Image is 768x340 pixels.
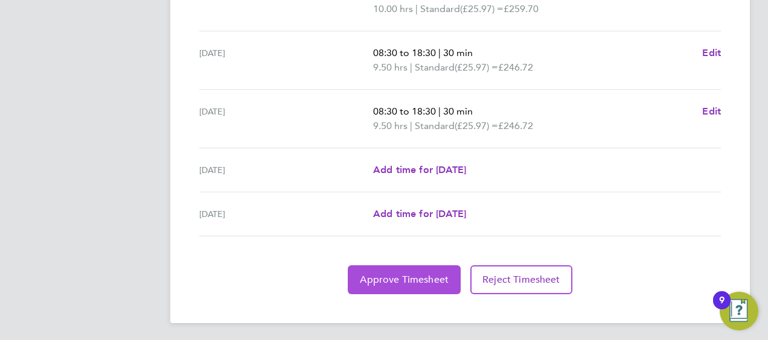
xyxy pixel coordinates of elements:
[702,46,721,60] a: Edit
[373,163,466,177] a: Add time for [DATE]
[410,120,412,131] span: |
[373,208,466,219] span: Add time for [DATE]
[373,207,466,221] a: Add time for [DATE]
[504,3,539,14] span: £259.70
[373,105,436,117] span: 08:30 to 18:30
[199,207,373,221] div: [DATE]
[460,3,504,14] span: (£25.97) =
[482,274,560,286] span: Reject Timesheet
[360,274,449,286] span: Approve Timesheet
[719,300,725,316] div: 9
[720,292,758,330] button: Open Resource Center, 9 new notifications
[199,46,373,75] div: [DATE]
[438,47,441,58] span: |
[373,120,408,131] span: 9.50 hrs
[373,61,408,73] span: 9.50 hrs
[702,105,721,117] span: Edit
[438,105,441,117] span: |
[348,265,461,294] button: Approve Timesheet
[373,164,466,175] span: Add time for [DATE]
[443,105,473,117] span: 30 min
[415,3,418,14] span: |
[455,61,498,73] span: (£25.97) =
[373,3,413,14] span: 10.00 hrs
[498,61,533,73] span: £246.72
[470,265,572,294] button: Reject Timesheet
[420,2,460,16] span: Standard
[415,60,455,75] span: Standard
[415,119,455,133] span: Standard
[373,47,436,58] span: 08:30 to 18:30
[410,61,412,73] span: |
[199,104,373,133] div: [DATE]
[443,47,473,58] span: 30 min
[199,163,373,177] div: [DATE]
[498,120,533,131] span: £246.72
[702,104,721,119] a: Edit
[702,47,721,58] span: Edit
[455,120,498,131] span: (£25.97) =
